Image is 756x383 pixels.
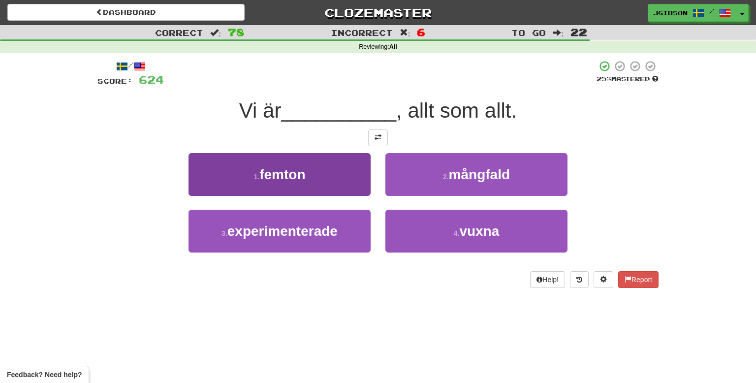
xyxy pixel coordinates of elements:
small: 4 . [454,229,460,237]
span: 22 [570,26,587,38]
span: experimenterade [227,223,338,239]
span: Open feedback widget [7,370,82,380]
button: 3.experimenterade [189,210,371,253]
span: __________ [281,99,396,122]
span: mångfald [449,167,510,182]
span: 6 [417,26,425,38]
span: jgibson [653,8,688,17]
button: 4.vuxna [385,210,567,253]
div: Mastered [597,75,659,84]
a: jgibson / [648,4,736,22]
span: 78 [228,26,245,38]
small: 1 . [253,173,259,181]
button: 1.femton [189,153,371,196]
span: : [553,29,564,37]
a: Clozemaster [259,4,497,21]
button: Round history (alt+y) [570,271,589,288]
button: Help! [530,271,565,288]
span: To go [511,28,546,37]
button: 2.mångfald [385,153,567,196]
span: Score: [97,77,133,85]
strong: All [389,43,397,50]
a: Dashboard [7,4,245,21]
button: Toggle translation (alt+t) [368,129,388,146]
small: 2 . [443,173,449,181]
span: : [400,29,410,37]
span: Correct [155,28,203,37]
span: 25 % [597,75,611,83]
span: , allt som allt. [396,99,517,122]
div: / [97,60,164,72]
span: / [709,8,714,15]
span: Vi är [239,99,282,122]
span: femton [259,167,305,182]
small: 3 . [221,229,227,237]
span: : [210,29,221,37]
span: 624 [139,73,164,86]
span: Incorrect [331,28,393,37]
button: Report [618,271,659,288]
span: vuxna [459,223,499,239]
